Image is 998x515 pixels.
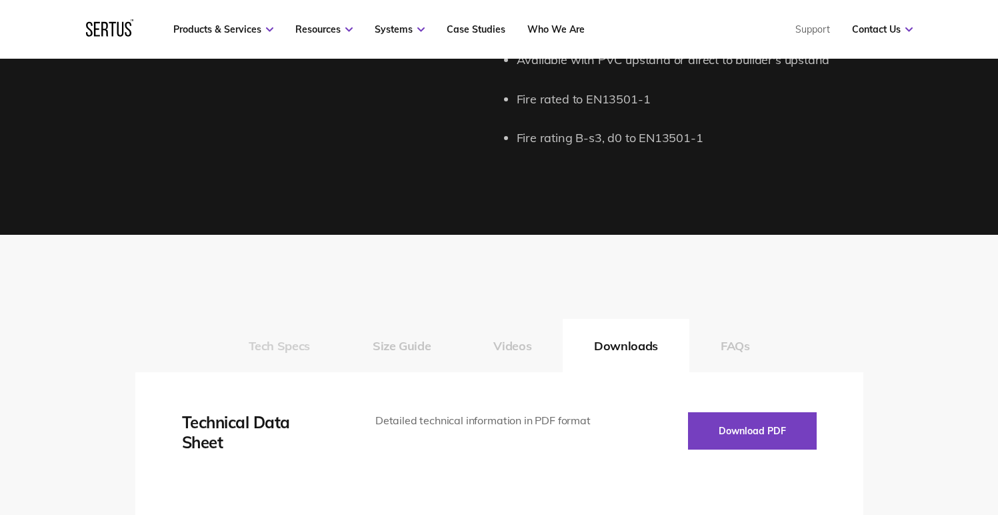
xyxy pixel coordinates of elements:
[689,319,781,372] button: FAQs
[217,319,341,372] button: Tech Specs
[758,360,998,515] iframe: Chat Widget
[447,23,505,35] a: Case Studies
[527,23,585,35] a: Who We Are
[517,90,863,109] li: Fire rated to EN13501-1
[462,319,563,372] button: Videos
[295,23,353,35] a: Resources
[517,51,863,70] li: Available with PVC upstand or direct to builder's upstand
[517,129,863,148] li: Fire rating B-s3, d0 to EN13501-1
[173,23,273,35] a: Products & Services
[341,319,462,372] button: Size Guide
[852,23,913,35] a: Contact Us
[375,23,425,35] a: Systems
[795,23,830,35] a: Support
[375,412,596,430] div: Detailed technical information in PDF format
[182,412,335,452] div: Technical Data Sheet
[688,412,817,450] button: Download PDF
